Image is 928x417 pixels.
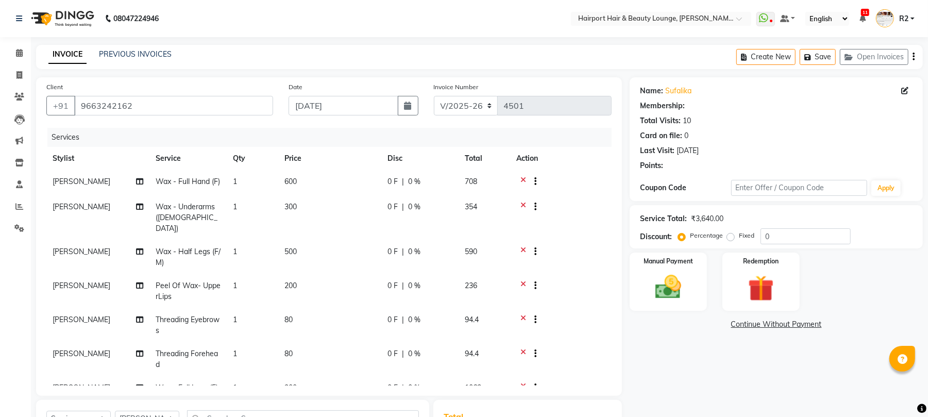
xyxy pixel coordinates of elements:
a: Sufalika [665,86,691,96]
span: 1 [233,315,237,324]
span: 0 % [408,280,420,291]
label: Date [289,82,302,92]
span: [PERSON_NAME] [53,349,110,358]
span: 1 [233,202,237,211]
th: Qty [227,147,278,170]
div: 0 [684,130,688,141]
img: _cash.svg [647,272,689,302]
span: [PERSON_NAME] [53,247,110,256]
span: 200 [284,281,297,290]
th: Stylist [46,147,149,170]
span: 0 % [408,348,420,359]
span: 0 F [387,314,398,325]
button: Open Invoices [840,49,908,65]
span: 236 [465,281,477,290]
label: Manual Payment [644,257,693,266]
label: Client [46,82,63,92]
div: Total Visits: [640,115,681,126]
span: Wax - Half Legs (F/M) [156,247,221,267]
a: 11 [859,14,866,23]
label: Redemption [743,257,779,266]
span: | [402,280,404,291]
div: Discount: [640,231,672,242]
b: 08047224946 [113,4,159,33]
th: Price [278,147,381,170]
button: Apply [871,180,901,196]
th: Service [149,147,227,170]
div: 10 [683,115,691,126]
span: 1 [233,383,237,392]
span: 0 % [408,176,420,187]
div: Service Total: [640,213,687,224]
span: | [402,348,404,359]
a: INVOICE [48,45,87,64]
span: [PERSON_NAME] [53,383,110,392]
div: [DATE] [677,145,699,156]
span: 0 % [408,246,420,257]
span: [PERSON_NAME] [53,177,110,186]
span: 80 [284,349,293,358]
div: Points: [640,160,663,171]
span: 0 F [387,202,398,212]
img: logo [26,4,97,33]
label: Invoice Number [434,82,479,92]
span: 80 [284,315,293,324]
div: Name: [640,86,663,96]
span: 1 [233,349,237,358]
span: [PERSON_NAME] [53,202,110,211]
span: | [402,202,404,212]
span: | [402,246,404,257]
span: Threading Forehead [156,349,218,369]
input: Enter Offer / Coupon Code [731,180,867,196]
label: Fixed [739,231,754,240]
span: 300 [284,202,297,211]
span: Threading Eyebrows [156,315,220,335]
span: 0 F [387,348,398,359]
span: 94.4 [465,349,479,358]
span: | [402,176,404,187]
span: [PERSON_NAME] [53,281,110,290]
span: 1 [233,247,237,256]
div: Membership: [640,101,685,111]
span: [PERSON_NAME] [53,315,110,324]
span: 900 [284,383,297,392]
th: Action [510,147,612,170]
span: 354 [465,202,477,211]
div: ₹3,640.00 [691,213,723,224]
span: 94.4 [465,315,479,324]
span: 0 % [408,382,420,393]
span: 708 [465,177,477,186]
div: Last Visit: [640,145,674,156]
span: | [402,382,404,393]
th: Disc [381,147,459,170]
input: Search by Name/Mobile/Email/Code [74,96,273,115]
span: 0 F [387,382,398,393]
th: Total [459,147,510,170]
span: 1 [233,177,237,186]
span: 500 [284,247,297,256]
img: _gift.svg [740,272,782,305]
span: 0 % [408,202,420,212]
a: Continue Without Payment [632,319,921,330]
span: Peel Of Wax- UpperLips [156,281,221,301]
div: Services [47,128,619,147]
button: Save [800,49,836,65]
button: +91 [46,96,75,115]
img: R2 [876,9,894,27]
div: Coupon Code [640,182,731,193]
span: 600 [284,177,297,186]
span: Wax - Full Legs (F) [156,383,218,392]
span: R2 [899,13,908,24]
span: 590 [465,247,477,256]
span: 0 F [387,176,398,187]
span: 11 [861,9,869,16]
div: Card on file: [640,130,682,141]
span: | [402,314,404,325]
span: Wax - Underarms ([DEMOGRAPHIC_DATA]) [156,202,217,233]
span: 1 [233,281,237,290]
span: 0 F [387,246,398,257]
span: 0 % [408,314,420,325]
span: 0 F [387,280,398,291]
span: Wax - Full Hand (F) [156,177,220,186]
span: 1062 [465,383,481,392]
